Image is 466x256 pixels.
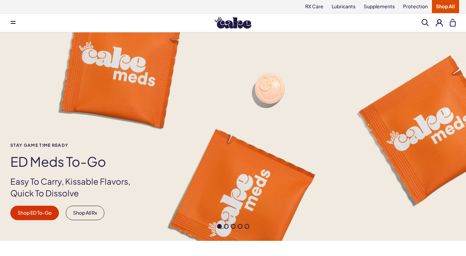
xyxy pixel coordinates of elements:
[10,154,142,169] h1: ED Meds to-go
[66,206,104,220] a: Shop All Rx
[10,176,142,199] p: Easy To Carry, Kissable Flavors, Quick To Dissolve
[10,206,59,220] a: Shop ED To-Go
[10,143,142,147] span: Stay Game time ready
[215,17,251,29] img: Hello Cake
